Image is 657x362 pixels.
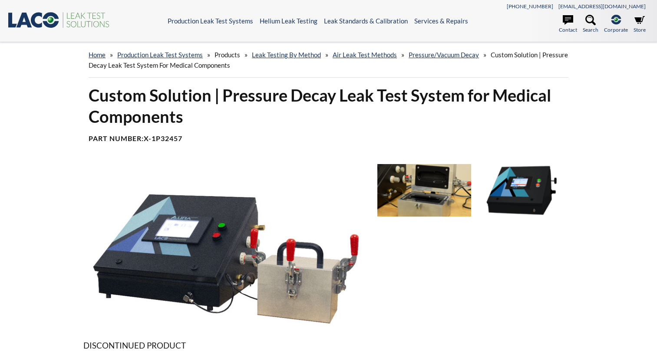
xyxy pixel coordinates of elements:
[409,51,479,59] a: Pressure/Vacuum Decay
[377,164,471,217] img: Pressure decay leak test system with custom test chamber, open lid
[333,51,397,59] a: Air Leak Test Methods
[168,17,253,25] a: Production Leak Test Systems
[583,15,598,34] a: Search
[215,51,240,59] span: Products
[604,26,628,34] span: Corporate
[559,15,577,34] a: Contact
[634,15,646,34] a: Store
[507,3,553,10] a: [PHONE_NUMBER]
[89,51,106,59] a: home
[558,3,646,10] a: [EMAIL_ADDRESS][DOMAIN_NAME]
[117,51,203,59] a: Production Leak Test Systems
[83,339,574,352] p: DISCONTINUED PRODUCT
[324,17,408,25] a: Leak Standards & Calibration
[475,164,569,217] img: Aura Multi-Test Pressure Decay Leak Tester, front view
[414,17,468,25] a: Services & Repairs
[89,134,568,143] h4: Part Number:
[144,134,182,142] b: X-1P32457
[89,43,568,78] div: » » » » » »
[252,51,321,59] a: Leak Testing by Method
[260,17,317,25] a: Helium Leak Testing
[83,164,370,325] img: Pressure decay leak test system for medical components, front view
[89,85,568,128] h1: Custom Solution | Pressure Decay Leak Test System for Medical Components
[89,51,568,69] span: Custom Solution | Pressure Decay Leak Test System for Medical Components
